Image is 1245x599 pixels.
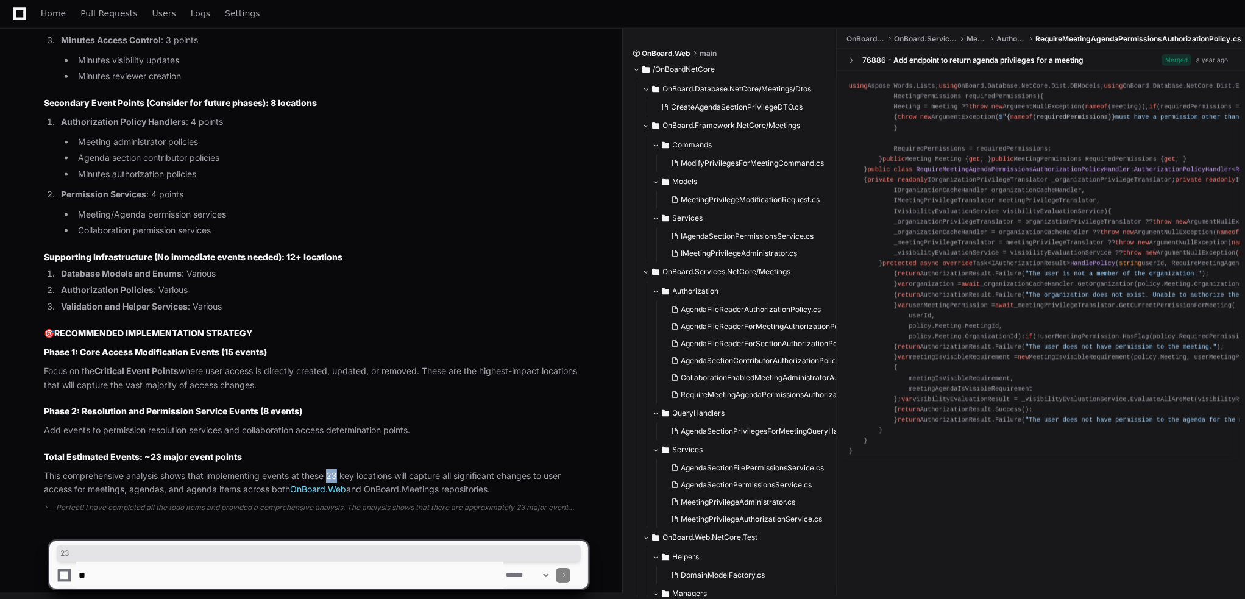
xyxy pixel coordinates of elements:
[667,318,850,335] button: AgendaFileReaderForMeetingAuthorizationPolicy.cs
[667,245,830,262] button: IMeetingPrivilegeAdministrator.cs
[74,168,588,182] li: Minutes authorization policies
[681,232,814,241] span: IAgendaSectionPermissionsService.cs
[867,166,890,173] span: public
[920,113,931,121] span: new
[642,116,837,135] button: OnBoard.Framework.NetCore/Meetings
[1162,54,1191,66] span: Merged
[74,208,588,222] li: Meeting/Agenda permission services
[61,116,186,127] strong: Authorization Policy Handlers
[1115,239,1134,246] span: throw
[1145,249,1156,257] span: new
[667,477,840,494] button: AgendaSectionPermissionsService.cs
[642,262,837,282] button: OnBoard.Services.NetCore/Meetings
[652,403,847,423] button: QueryHandlers
[652,208,837,228] button: Services
[673,213,703,223] span: Services
[663,84,812,94] span: OnBoard.Database.NetCore/Meetings/Dtos
[882,260,916,267] span: protected
[681,373,907,383] span: CollaborationEnabledMeetingAdministratorAuthorizationPolicy.cs
[846,34,885,44] span: OnBoardNetCore
[191,10,210,17] span: Logs
[667,191,830,208] button: MeetingPrivilegeModificationRequest.cs
[673,140,712,150] span: Commands
[681,514,823,524] span: MeetingPrivilegeAuthorizationService.cs
[60,548,577,558] span: 23
[1123,229,1133,236] span: new
[681,158,825,168] span: ModifyPrivilegesForMeetingCommand.cs
[662,442,669,457] svg: Directory
[1085,103,1108,110] span: nameof
[681,305,821,314] span: AgendaFileReaderAuthorizationPolicy.cs
[898,270,920,277] span: return
[44,452,242,462] strong: Total Estimated Events: ~23 major event points
[943,260,973,267] span: override
[1006,113,1115,121] span: { (requiredPermissions)}
[1025,343,1216,350] span: "The user does not have permission to the meeting."
[898,343,920,350] span: return
[849,81,1233,457] div: Aspose.Words.Lists; OnBoard.Database.NetCore.Dist.DBModels; OnBoard.Database.NetCore.Dist.Enums; ...
[862,55,1084,65] div: 76886 - Add endpoint to return agenda privileges for a meeting
[667,155,830,172] button: ModifyPrivilegesForMeetingCommand.cs
[652,282,847,301] button: Authorization
[1216,229,1239,236] span: nameof
[61,285,154,295] strong: Authorization Policies
[1138,239,1149,246] span: new
[673,177,698,186] span: Models
[667,386,850,403] button: RequireMeetingAgendaPermissionsAuthorizationPolicy.cs
[1070,260,1115,267] span: HandlePolicy
[681,339,859,349] span: AgendaFileReaderForSectionAuthorizationPolicy.cs
[57,300,588,314] li: : Various
[662,284,669,299] svg: Directory
[61,34,588,48] p: : 3 points
[80,10,137,17] span: Pull Requests
[1134,166,1232,173] span: AuthorizationPolicyHandler
[1176,218,1186,225] span: new
[667,335,850,352] button: AgendaFileReaderForSectionAuthorizationPolicy.cs
[61,115,588,129] p: : 4 points
[1205,176,1235,183] span: readonly
[898,416,920,424] span: return
[681,390,881,400] span: RequireMeetingAgendaPermissionsAuthorizationPolicy.cs
[662,406,669,420] svg: Directory
[1018,353,1029,361] span: new
[1153,218,1172,225] span: throw
[44,347,267,357] strong: Phase 1: Core Access Modification Events (15 events)
[681,356,850,366] span: AgendaSectionContributorAuthorizationPolicy.cs
[673,445,703,455] span: Services
[1196,55,1228,65] div: a year ago
[667,228,830,245] button: IAgendaSectionPermissionsService.cs
[61,268,182,278] strong: Database Models and Enums
[662,138,669,152] svg: Directory
[1100,229,1119,236] span: throw
[969,103,988,110] span: throw
[44,97,317,108] strong: Secondary Event Points (Consider for future phases): 8 locations
[44,424,588,438] p: Add events to permission resolution services and collaboration access determination points.
[61,188,588,202] p: : 4 points
[652,82,659,96] svg: Directory
[663,121,801,130] span: OnBoard.Framework.NetCore/Meetings
[667,511,840,528] button: MeetingPrivilegeAuthorizationService.cs
[667,459,840,477] button: AgendaSectionFilePermissionsService.cs
[681,195,820,205] span: MeetingPrivilegeModificationRequest.cs
[74,69,588,83] li: Minutes reviewer creation
[961,280,980,288] span: await
[57,267,588,281] li: : Various
[74,224,588,238] li: Collaboration permission services
[920,260,939,267] span: async
[996,34,1026,44] span: Authorization
[225,10,260,17] span: Settings
[1025,270,1202,277] span: "The user is not a member of the organization."
[673,408,725,418] span: QueryHandlers
[642,49,690,58] span: OnBoard.Web
[44,252,342,262] strong: Supporting Infrastructure (No immediate events needed): 12+ locations
[54,328,253,338] strong: RECOMMENDED IMPLEMENTATION STRATEGY
[939,82,958,90] span: using
[898,406,920,413] span: return
[898,353,909,361] span: var
[681,249,798,258] span: IMeetingPrivilegeAdministrator.cs
[867,176,893,183] span: private
[633,60,828,79] button: /OnBoardNetCore
[1164,155,1175,163] span: get
[662,174,669,189] svg: Directory
[56,503,588,512] div: Perfect! I have completed all the todo items and provided a comprehensive analysis. The analysis ...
